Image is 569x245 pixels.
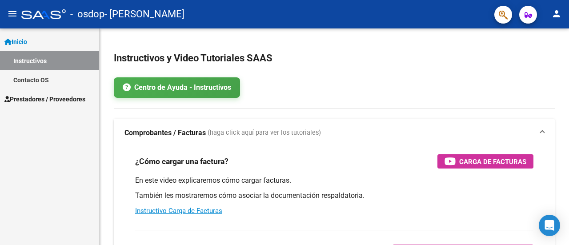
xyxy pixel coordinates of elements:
mat-expansion-panel-header: Comprobantes / Facturas (haga click aquí para ver los tutoriales) [114,119,555,147]
p: También les mostraremos cómo asociar la documentación respaldatoria. [135,191,533,201]
div: Open Intercom Messenger [539,215,560,236]
span: Prestadores / Proveedores [4,94,85,104]
mat-icon: menu [7,8,18,19]
mat-icon: person [551,8,562,19]
h3: ¿Cómo cargar una factura? [135,155,228,168]
span: (haga click aquí para ver los tutoriales) [208,128,321,138]
span: - osdop [70,4,104,24]
span: Inicio [4,37,27,47]
strong: Comprobantes / Facturas [124,128,206,138]
h2: Instructivos y Video Tutoriales SAAS [114,50,555,67]
a: Centro de Ayuda - Instructivos [114,77,240,98]
button: Carga de Facturas [437,154,533,169]
span: Carga de Facturas [459,156,526,167]
span: - [PERSON_NAME] [104,4,184,24]
p: En este video explicaremos cómo cargar facturas. [135,176,533,185]
a: Instructivo Carga de Facturas [135,207,222,215]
